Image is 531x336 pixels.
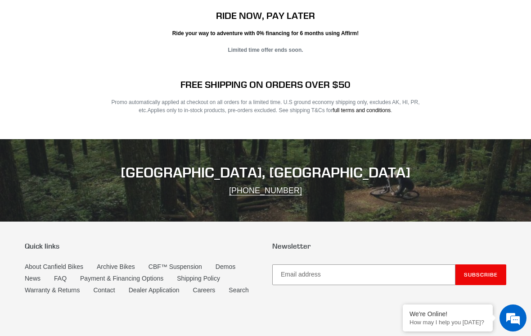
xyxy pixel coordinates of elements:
h2: [GEOGRAPHIC_DATA], [GEOGRAPHIC_DATA] [25,164,506,181]
div: We're Online! [409,310,486,318]
a: Careers [193,286,216,294]
a: Search [229,286,248,294]
a: Payment & Financing Options [80,275,163,282]
a: Warranty & Returns [25,286,80,294]
input: Email address [272,264,455,285]
a: Shipping Policy [177,275,220,282]
a: Contact [93,286,115,294]
a: Dealer Application [129,286,180,294]
p: How may I help you today? [409,319,486,326]
a: CBF™ Suspension [148,263,202,270]
button: Subscribe [455,264,506,285]
a: [PHONE_NUMBER] [229,186,302,195]
p: Quick links [25,242,259,250]
p: Newsletter [272,242,506,250]
p: Promo automatically applied at checkout on all orders for a limited time. U.S ground economy ship... [107,98,423,114]
a: News [25,275,40,282]
a: About Canfield Bikes [25,263,83,270]
strong: Limited time offer ends soon. [228,47,303,53]
h2: FREE SHIPPING ON ORDERS OVER $50 [107,79,423,90]
a: Archive Bikes [97,263,135,270]
span: Subscribe [464,271,498,278]
h2: RIDE NOW, PAY LATER [107,10,423,21]
a: FAQ [54,275,67,282]
a: full terms and conditions [333,107,391,114]
strong: Ride your way to adventure with 0% financing for 6 months using Affirm! [172,30,359,36]
a: Demos [216,263,235,270]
